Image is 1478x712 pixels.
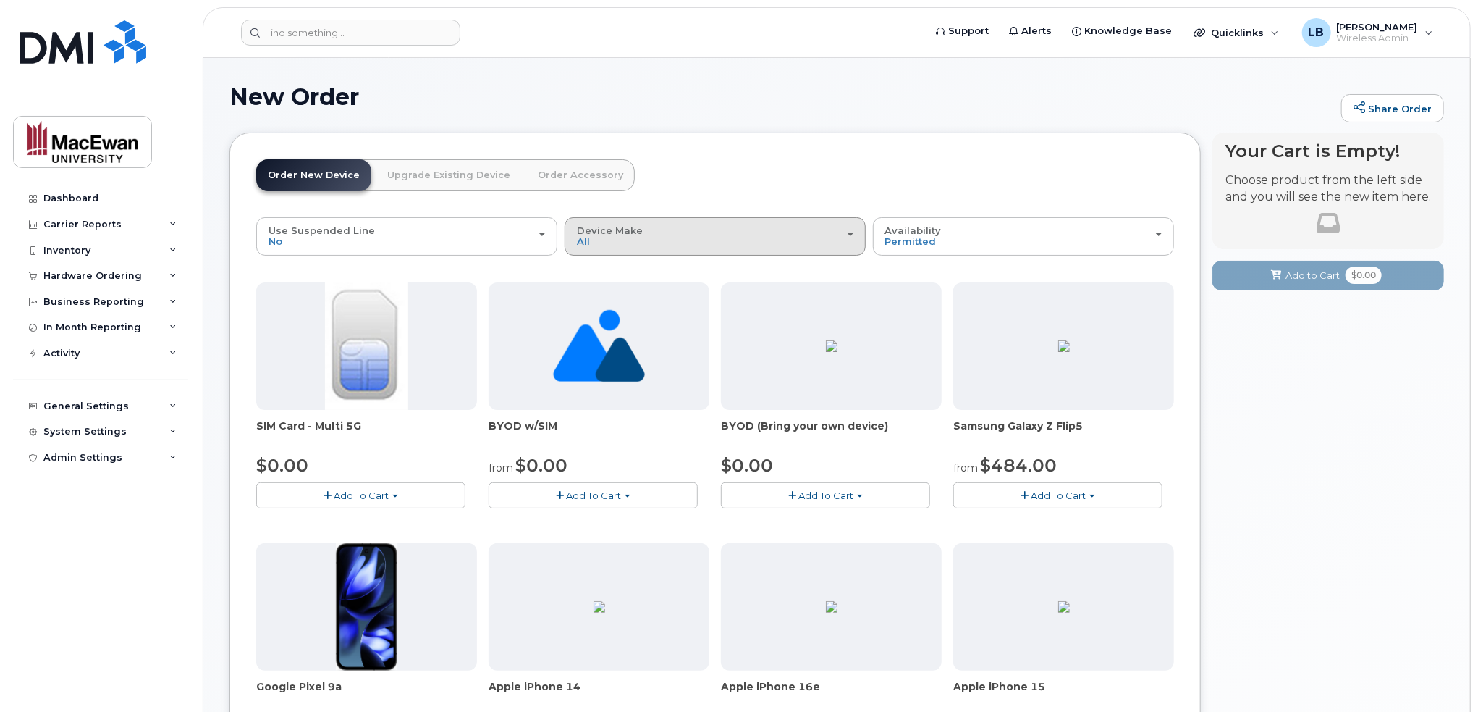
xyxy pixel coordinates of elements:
[953,482,1162,508] button: Add To Cart
[953,419,1174,448] div: Samsung Galaxy Z Flip5
[256,482,465,508] button: Add To Cart
[489,482,698,508] button: Add To Cart
[798,490,853,501] span: Add To Cart
[721,679,942,708] div: Apple iPhone 16e
[1031,490,1086,501] span: Add To Cart
[885,235,937,247] span: Permitted
[1285,269,1340,282] span: Add to Cart
[229,84,1334,109] h1: New Order
[826,601,837,613] img: BB80DA02-9C0E-4782-AB1B-B1D93CAC2204.png
[980,455,1057,476] span: $484.00
[489,419,709,448] div: BYOD w/SIM
[256,159,371,191] a: Order New Device
[269,235,282,247] span: No
[256,455,308,476] span: $0.00
[334,490,389,501] span: Add To Cart
[526,159,635,191] a: Order Accessory
[256,679,477,708] div: Google Pixel 9a
[565,217,866,255] button: Device Make All
[873,217,1174,255] button: Availability Permitted
[721,455,773,476] span: $0.00
[1058,340,1070,352] img: FF1C2E7B-A9FB-4D6E-A080-1B06B6D449DB.png
[269,225,375,236] span: Use Suspended Line
[885,225,942,236] span: Availability
[1058,601,1070,613] img: 96FE4D95-2934-46F2-B57A-6FE1B9896579.png
[489,679,709,708] div: Apple iPhone 14
[566,490,621,501] span: Add To Cart
[256,217,557,255] button: Use Suspended Line No
[376,159,522,191] a: Upgrade Existing Device
[826,340,837,352] img: C3F069DC-2144-4AFF-AB74-F0914564C2FE.jpg
[1225,141,1431,161] h4: Your Cart is Empty!
[721,419,942,448] div: BYOD (Bring your own device)
[953,679,1174,708] div: Apple iPhone 15
[1341,94,1444,123] a: Share Order
[553,282,645,410] img: no_image_found-2caef05468ed5679b831cfe6fc140e25e0c280774317ffc20a367ab7fd17291e.png
[1212,261,1444,290] button: Add to Cart $0.00
[953,461,978,474] small: from
[1346,267,1382,284] span: $0.00
[577,225,643,236] span: Device Make
[594,601,605,613] img: 6598ED92-4C32-42D3-A63C-95DFAC6CCF4E.png
[256,419,477,448] div: SIM Card - Multi 5G
[577,235,590,247] span: All
[515,455,567,476] span: $0.00
[721,482,930,508] button: Add To Cart
[336,543,397,671] img: Pixel_9a.png
[489,461,513,474] small: from
[325,282,407,410] img: 00D627D4-43E9-49B7-A367-2C99342E128C.jpg
[1225,172,1431,206] p: Choose product from the left side and you will see the new item here.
